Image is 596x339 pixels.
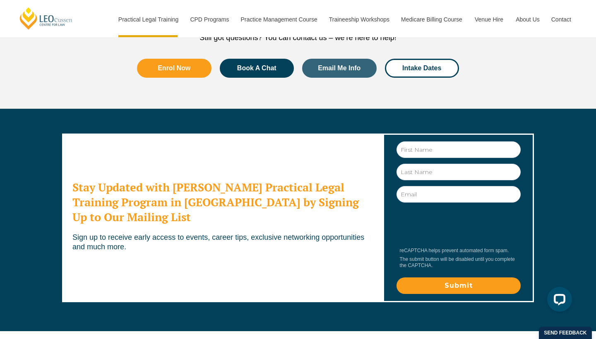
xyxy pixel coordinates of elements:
[509,2,545,37] a: About Us
[318,65,360,72] span: Email Me Info
[469,2,509,37] a: Venue Hire
[302,59,377,78] a: Email Me Info
[397,248,519,254] div: reCAPTCHA helps prevent automated form spam.
[395,2,469,37] a: Medicare Billing Course
[402,65,441,72] span: Intake Dates
[397,277,521,294] input: Submit
[397,141,521,158] input: First Name
[545,2,577,37] a: Contact
[137,59,211,78] a: Enrol Now
[158,65,190,72] span: Enrol Now
[541,284,575,318] iframe: LiveChat chat widget
[184,2,234,37] a: CPD Programs
[235,2,323,37] a: Practice Management Course
[112,2,184,37] a: Practical Legal Training
[72,180,372,224] h2: Stay Updated with [PERSON_NAME] Practical Legal Training Program in [GEOGRAPHIC_DATA] by Signing ...
[397,186,521,203] input: Email
[19,7,74,30] a: [PERSON_NAME] Centre for Law
[323,2,395,37] a: Traineeship Workshops
[72,233,372,252] p: Sign up to receive early access to events, career tips, exclusive networking opportunities and mu...
[385,59,459,78] a: Intake Dates
[397,164,521,180] input: Last Name
[62,33,534,42] p: Still got questions? You can contact us – we’re here to help!
[397,208,523,241] iframe: reCAPTCHA
[237,65,276,72] span: Book A Chat
[220,59,294,78] a: Book A Chat
[397,256,519,269] div: The submit button will be disabled until you complete the CAPTCHA.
